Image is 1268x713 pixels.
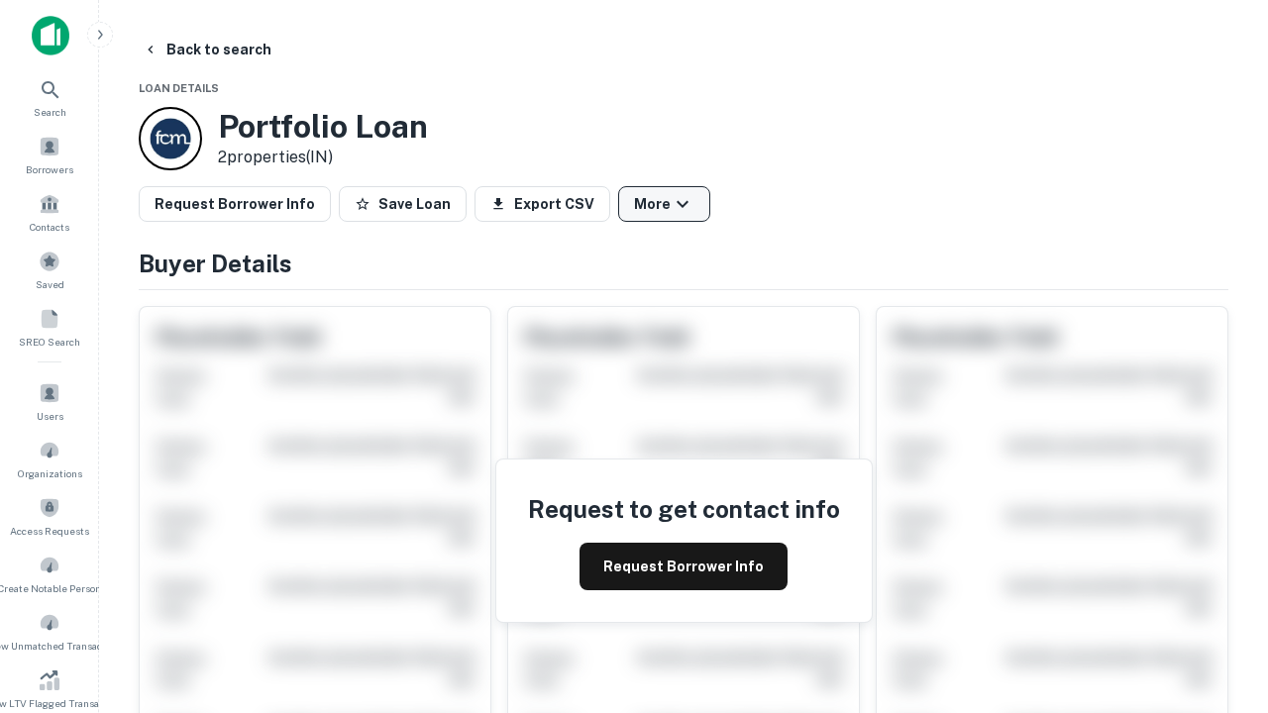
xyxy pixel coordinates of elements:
[6,185,93,239] a: Contacts
[37,408,63,424] span: Users
[218,108,428,146] h3: Portfolio Loan
[135,32,279,67] button: Back to search
[6,604,93,658] a: Review Unmatched Transactions
[218,146,428,169] p: 2 properties (IN)
[18,465,82,481] span: Organizations
[6,300,93,354] a: SREO Search
[618,186,710,222] button: More
[6,243,93,296] a: Saved
[6,489,93,543] a: Access Requests
[19,334,80,350] span: SREO Search
[26,161,73,177] span: Borrowers
[30,219,69,235] span: Contacts
[32,16,69,55] img: capitalize-icon.png
[139,246,1228,281] h4: Buyer Details
[475,186,610,222] button: Export CSV
[6,374,93,428] a: Users
[1169,491,1268,586] iframe: Chat Widget
[10,523,89,539] span: Access Requests
[580,543,788,590] button: Request Borrower Info
[6,547,93,600] a: Create Notable Person
[6,128,93,181] a: Borrowers
[36,276,64,292] span: Saved
[339,186,467,222] button: Save Loan
[34,104,66,120] span: Search
[528,491,840,527] h4: Request to get contact info
[139,82,219,94] span: Loan Details
[139,186,331,222] button: Request Borrower Info
[6,70,93,124] a: Search
[6,432,93,485] a: Organizations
